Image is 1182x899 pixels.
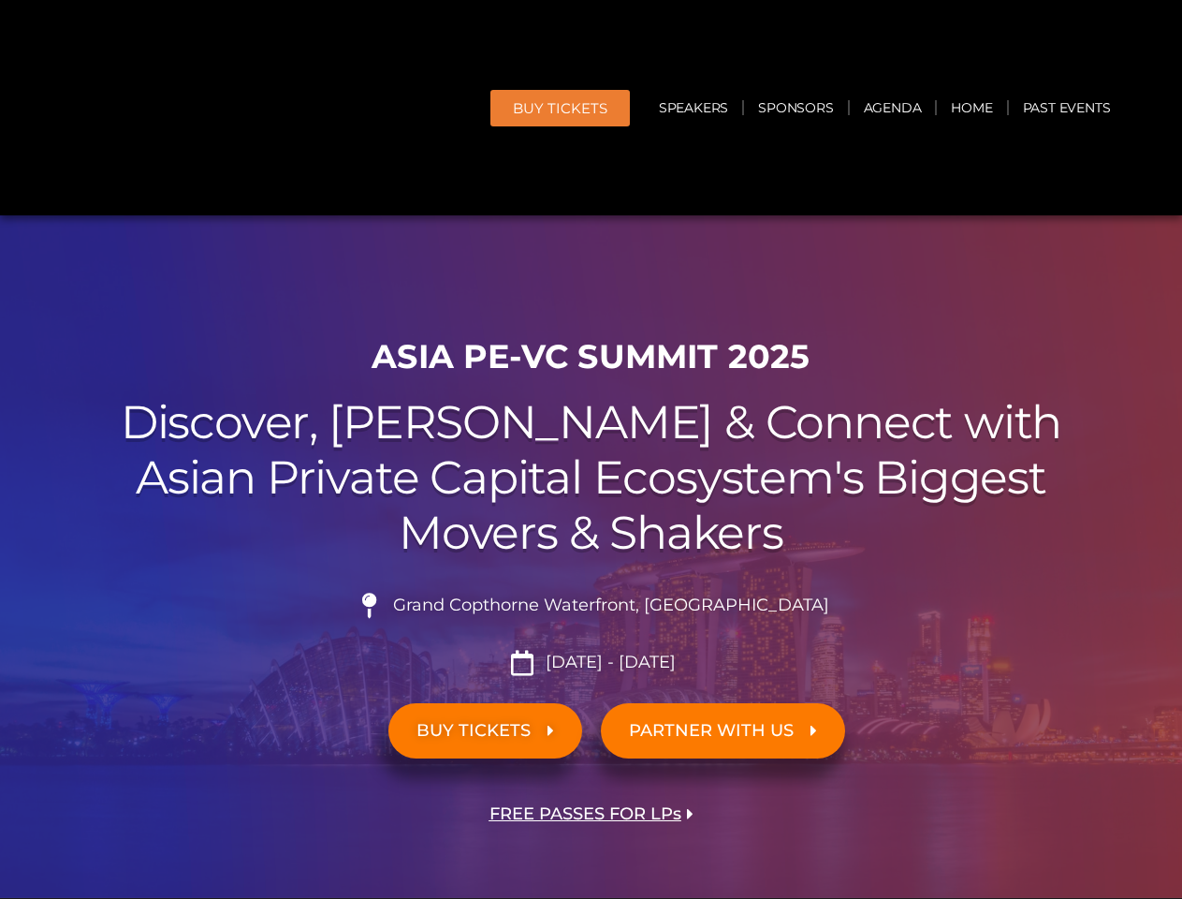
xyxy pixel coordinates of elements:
[388,596,829,616] span: Grand Copthorne Waterfront, [GEOGRAPHIC_DATA]​
[744,86,847,129] a: Sponsors
[489,805,681,823] span: FREE PASSES FOR LPs
[67,395,1116,560] h2: Discover, [PERSON_NAME] & Connect with Asian Private Capital Ecosystem's Biggest Movers & Shakers
[850,86,936,129] a: Agenda
[1009,86,1125,129] a: Past Events
[645,86,742,129] a: Speakers
[541,653,676,673] span: [DATE] - [DATE]
[601,703,845,759] a: PARTNER WITH US
[513,101,607,115] span: BUY Tickets
[461,787,722,842] a: FREE PASSES FOR LPs
[629,722,794,740] span: PARTNER WITH US
[937,86,1006,129] a: Home
[388,703,582,759] a: BUY TICKETS
[416,722,531,740] span: BUY TICKETS
[67,337,1116,376] h1: ASIA PE-VC Summit 2025
[490,90,630,126] a: BUY Tickets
